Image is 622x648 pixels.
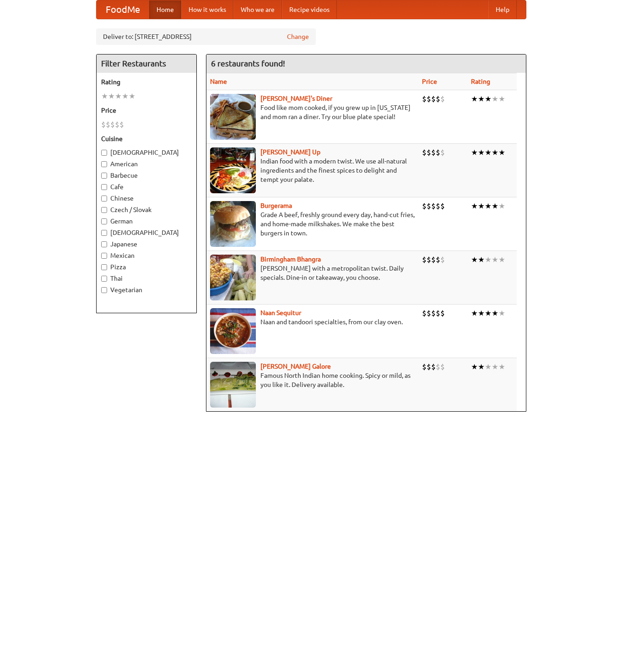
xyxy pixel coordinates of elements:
[440,362,445,372] li: $
[422,201,427,211] li: $
[210,201,256,247] img: burgerama.jpg
[149,0,181,19] a: Home
[108,91,115,101] li: ★
[210,317,415,327] p: Naan and tandoori specialties, from our clay oven.
[471,201,478,211] li: ★
[471,78,490,85] a: Rating
[96,28,316,45] div: Deliver to: [STREET_ADDRESS]
[478,201,485,211] li: ★
[101,274,192,283] label: Thai
[492,147,498,158] li: ★
[101,217,192,226] label: German
[101,148,192,157] label: [DEMOGRAPHIC_DATA]
[101,196,107,201] input: Chinese
[427,147,431,158] li: $
[260,202,292,209] a: Burgerama
[97,0,149,19] a: FoodMe
[440,255,445,265] li: $
[471,308,478,318] li: ★
[440,308,445,318] li: $
[485,362,492,372] li: ★
[485,147,492,158] li: ★
[431,147,436,158] li: $
[498,362,505,372] li: ★
[210,78,227,85] a: Name
[260,95,332,102] a: [PERSON_NAME]'s Diner
[110,120,115,130] li: $
[440,201,445,211] li: $
[498,255,505,265] li: ★
[485,308,492,318] li: ★
[471,255,478,265] li: ★
[422,255,427,265] li: $
[101,184,107,190] input: Cafe
[440,147,445,158] li: $
[233,0,282,19] a: Who we are
[97,54,196,73] h4: Filter Restaurants
[427,94,431,104] li: $
[436,362,440,372] li: $
[101,241,107,247] input: Japanese
[101,159,192,169] label: American
[101,120,106,130] li: $
[436,147,440,158] li: $
[431,94,436,104] li: $
[210,147,256,193] img: curryup.jpg
[101,134,192,143] h5: Cuisine
[101,218,107,224] input: German
[436,94,440,104] li: $
[422,362,427,372] li: $
[210,255,256,300] img: bhangra.jpg
[260,256,321,263] a: Birmingham Bhangra
[422,308,427,318] li: $
[431,255,436,265] li: $
[115,91,122,101] li: ★
[492,94,498,104] li: ★
[431,201,436,211] li: $
[210,210,415,238] p: Grade A beef, freshly ground every day, hand-cut fries, and home-made milkshakes. We make the bes...
[485,201,492,211] li: ★
[478,308,485,318] li: ★
[101,251,192,260] label: Mexican
[478,94,485,104] li: ★
[101,173,107,179] input: Barbecue
[436,255,440,265] li: $
[101,171,192,180] label: Barbecue
[101,240,192,249] label: Japanese
[478,255,485,265] li: ★
[210,264,415,282] p: [PERSON_NAME] with a metropolitan twist. Daily specials. Dine-in or takeaway, you choose.
[471,147,478,158] li: ★
[498,308,505,318] li: ★
[101,161,107,167] input: American
[101,150,107,156] input: [DEMOGRAPHIC_DATA]
[210,308,256,354] img: naansequitur.jpg
[101,285,192,294] label: Vegetarian
[260,363,331,370] a: [PERSON_NAME] Galore
[101,207,107,213] input: Czech / Slovak
[498,94,505,104] li: ★
[101,194,192,203] label: Chinese
[101,205,192,214] label: Czech / Slovak
[427,201,431,211] li: $
[485,94,492,104] li: ★
[101,287,107,293] input: Vegetarian
[422,94,427,104] li: $
[498,147,505,158] li: ★
[101,228,192,237] label: [DEMOGRAPHIC_DATA]
[492,362,498,372] li: ★
[115,120,119,130] li: $
[436,201,440,211] li: $
[488,0,517,19] a: Help
[492,308,498,318] li: ★
[260,309,301,316] a: Naan Sequitur
[122,91,129,101] li: ★
[422,78,437,85] a: Price
[210,362,256,408] img: currygalore.jpg
[210,157,415,184] p: Indian food with a modern twist. We use all-natural ingredients and the finest spices to delight ...
[471,94,478,104] li: ★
